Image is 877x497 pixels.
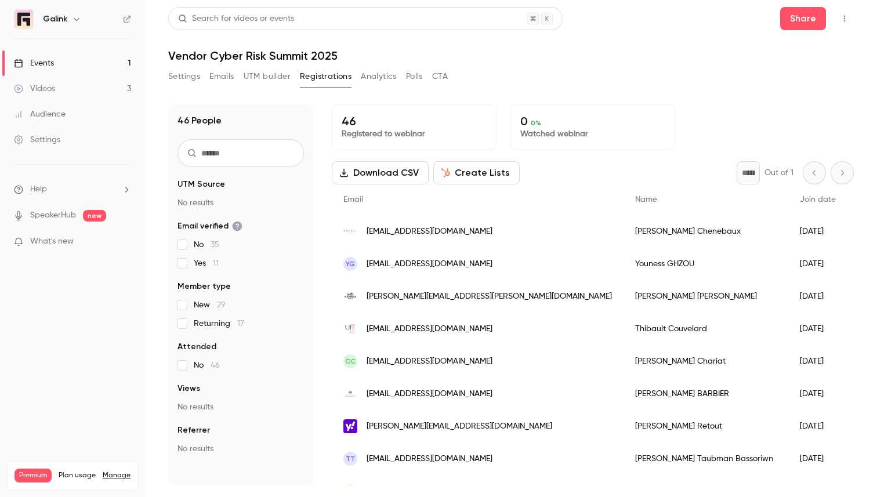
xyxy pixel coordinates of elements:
div: [PERSON_NAME] BARBIER [624,378,788,410]
div: [DATE] [788,248,847,280]
h6: Galink [43,13,67,25]
span: Yes [194,257,219,269]
span: [EMAIL_ADDRESS][DOMAIN_NAME] [367,388,492,400]
img: uff.net [343,322,357,336]
div: [PERSON_NAME] Taubman Bassoriwn [624,442,788,475]
div: [PERSON_NAME] Retout [624,410,788,442]
span: [PERSON_NAME][EMAIL_ADDRESS][PERSON_NAME][DOMAIN_NAME] [367,291,612,303]
div: [DATE] [788,313,847,345]
div: Audience [14,108,66,120]
p: Registered to webinar [342,128,487,140]
button: Registrations [300,67,351,86]
span: What's new [30,235,74,248]
div: [PERSON_NAME] [PERSON_NAME] [624,280,788,313]
button: Settings [168,67,200,86]
img: axcelpartners.co [343,224,357,238]
span: YG [346,259,355,269]
span: Member type [177,281,231,292]
button: Download CSV [332,161,429,184]
div: Search for videos or events [178,13,294,25]
button: Analytics [361,67,397,86]
span: Join date [800,195,836,204]
h1: Vendor Cyber Risk Summit 2025 [168,49,854,63]
img: Galink [15,10,33,28]
img: garance.com [343,387,357,401]
button: CTA [432,67,448,86]
span: new [83,210,106,222]
a: SpeakerHub [30,209,76,222]
span: TT [346,454,355,464]
div: [DATE] [788,280,847,313]
span: Plan usage [59,471,96,480]
span: Email [343,195,363,204]
span: 35 [211,241,219,249]
div: [PERSON_NAME] Chariat [624,345,788,378]
li: help-dropdown-opener [14,183,131,195]
div: Thibault Couvelard [624,313,788,345]
span: [EMAIL_ADDRESS][DOMAIN_NAME] [367,226,492,238]
span: Returning [194,318,244,329]
span: 0 % [531,119,541,127]
p: 46 [342,114,487,128]
p: Watched webinar [520,128,665,140]
span: New [194,299,226,311]
button: Polls [406,67,423,86]
span: Email verified [177,220,242,232]
p: 0 [520,114,665,128]
span: Attended [177,341,216,353]
span: [EMAIL_ADDRESS][DOMAIN_NAME] [367,453,492,465]
p: No results [177,443,304,455]
div: Settings [14,134,60,146]
span: Premium [15,469,52,483]
div: Events [14,57,54,69]
a: Manage [103,471,131,480]
div: [DATE] [788,215,847,248]
h1: 46 People [177,114,222,128]
div: [PERSON_NAME] Chenebaux [624,215,788,248]
span: No [194,239,219,251]
div: [DATE] [788,345,847,378]
img: hth.hermes.com [343,289,357,303]
span: UTM Source [177,179,225,190]
span: 11 [213,259,219,267]
p: No results [177,401,304,413]
span: Referrer [177,425,210,436]
div: [DATE] [788,378,847,410]
span: [PERSON_NAME][EMAIL_ADDRESS][DOMAIN_NAME] [367,420,552,433]
button: Create Lists [433,161,520,184]
div: [DATE] [788,410,847,442]
span: [EMAIL_ADDRESS][DOMAIN_NAME] [367,258,492,270]
span: [EMAIL_ADDRESS][DOMAIN_NAME] [367,323,492,335]
p: No results [177,197,304,209]
span: Name [635,195,657,204]
button: Share [780,7,826,30]
span: 17 [237,320,244,328]
span: CC [345,356,356,367]
button: Emails [209,67,234,86]
img: yahoo.fr [343,419,357,433]
span: No [194,360,220,371]
div: Youness GHZOU [624,248,788,280]
span: Views [177,383,200,394]
span: 46 [211,361,220,369]
div: Videos [14,83,55,95]
section: facet-groups [177,179,304,455]
button: UTM builder [244,67,291,86]
span: 29 [217,301,226,309]
span: [EMAIL_ADDRESS][DOMAIN_NAME] [367,355,492,368]
p: Out of 1 [764,167,793,179]
div: [DATE] [788,442,847,475]
span: Help [30,183,47,195]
